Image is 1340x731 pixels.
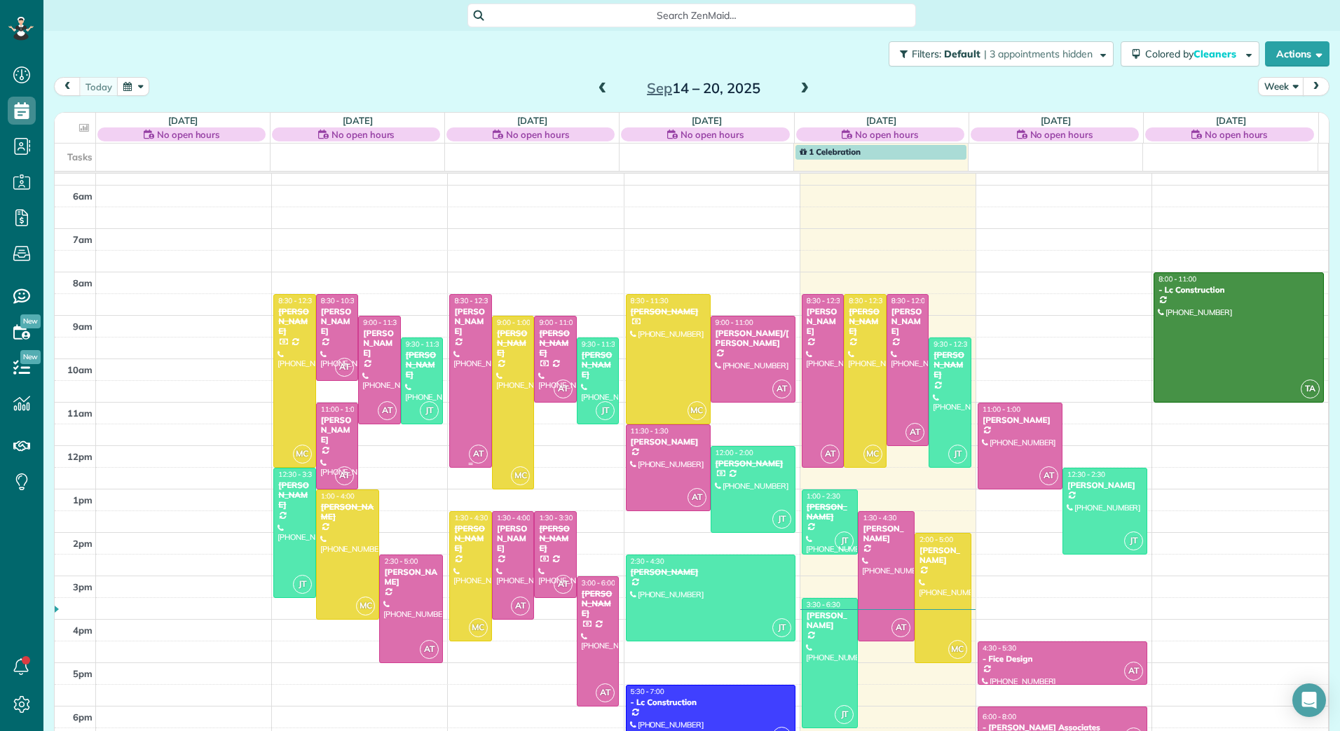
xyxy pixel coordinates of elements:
span: 5:30 - 7:00 [631,687,664,696]
div: [PERSON_NAME] [278,480,312,510]
span: 2pm [73,538,93,549]
span: AT [420,640,439,659]
span: 11:00 - 1:00 [321,405,359,414]
h2: 14 – 20, 2025 [616,81,791,96]
div: - Lc Construction [630,697,791,707]
span: JT [772,618,791,637]
span: 12:30 - 3:30 [278,470,316,479]
button: prev [54,77,81,96]
div: [PERSON_NAME] [715,459,791,468]
a: [DATE] [517,115,547,126]
div: [PERSON_NAME] [496,328,531,358]
div: [PERSON_NAME] [496,524,531,554]
span: 8:30 - 12:30 [278,296,316,305]
span: 12pm [67,451,93,462]
span: AT [688,488,706,507]
div: Open Intercom Messenger [1292,683,1326,717]
span: 2:00 - 5:00 [919,535,953,544]
span: 1:30 - 4:30 [454,513,488,522]
span: 10am [67,364,93,375]
div: [PERSON_NAME] [453,307,488,337]
span: 8:30 - 12:30 [849,296,887,305]
div: [PERSON_NAME] [919,545,967,566]
div: [PERSON_NAME]/[PERSON_NAME] [715,328,791,349]
button: today [79,77,118,96]
span: No open hours [855,127,918,141]
div: [PERSON_NAME] [933,350,967,380]
span: AT [891,618,910,637]
div: [PERSON_NAME] [405,350,439,380]
div: [PERSON_NAME] [538,524,573,554]
button: Filters: Default | 3 appointments hidden [889,41,1114,67]
span: AT [821,445,840,464]
div: [PERSON_NAME] [320,307,355,337]
span: MC [511,466,530,485]
span: 12:00 - 2:00 [716,448,753,457]
span: JT [835,531,854,550]
span: 9:00 - 1:00 [497,318,531,327]
div: [PERSON_NAME] [806,307,840,337]
div: [PERSON_NAME] [581,589,615,619]
span: 5pm [73,668,93,679]
div: [PERSON_NAME] [383,567,439,587]
span: 11:30 - 1:30 [631,426,669,436]
span: 1:00 - 4:00 [321,492,355,501]
button: Actions [1265,41,1329,67]
div: [PERSON_NAME] [320,502,376,522]
div: - Fice Design [982,654,1143,664]
span: No open hours [331,127,395,141]
div: [PERSON_NAME] [630,307,706,316]
span: 6:00 - 8:00 [983,712,1016,721]
button: next [1303,77,1329,96]
span: 8am [73,277,93,288]
span: No open hours [157,127,220,141]
span: 8:30 - 12:30 [807,296,845,305]
span: MC [948,640,967,659]
span: 3pm [73,581,93,592]
span: 8:30 - 12:30 [454,296,492,305]
span: JT [596,401,615,420]
span: AT [378,401,397,420]
span: Default [944,48,981,60]
span: 8:30 - 12:00 [891,296,929,305]
span: AT [511,597,530,615]
span: AT [469,445,488,464]
div: [PERSON_NAME] [362,328,397,358]
span: No open hours [1030,127,1093,141]
span: 8:30 - 10:30 [321,296,359,305]
span: New [20,350,41,364]
span: JT [835,705,854,724]
span: 1 Celebration [800,146,861,157]
span: MC [688,401,706,420]
div: [PERSON_NAME] [862,524,910,544]
span: MC [293,445,312,464]
a: [DATE] [168,115,198,126]
span: 8:30 - 11:30 [631,296,669,305]
div: [PERSON_NAME] [982,415,1058,425]
span: AT [772,380,791,398]
span: JT [420,401,439,420]
span: AT [596,683,615,702]
a: [DATE] [692,115,722,126]
span: Filters: [912,48,941,60]
div: [PERSON_NAME] [278,307,312,337]
div: [PERSON_NAME] [630,567,791,577]
span: AT [1124,662,1143,681]
span: Colored by [1145,48,1241,60]
div: [PERSON_NAME] [848,307,882,337]
span: Sep [647,79,672,97]
span: 3:30 - 6:30 [807,600,840,609]
span: AT [554,575,573,594]
button: Colored byCleaners [1121,41,1259,67]
span: 1:30 - 3:30 [539,513,573,522]
span: 9:00 - 11:00 [539,318,577,327]
span: JT [772,510,791,529]
span: New [20,314,41,328]
span: 2:30 - 4:30 [631,557,664,566]
span: AT [335,466,354,485]
span: No open hours [1205,127,1268,141]
span: | 3 appointments hidden [984,48,1093,60]
a: [DATE] [1041,115,1071,126]
div: - Lc Construction [1158,285,1320,295]
span: JT [948,445,967,464]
